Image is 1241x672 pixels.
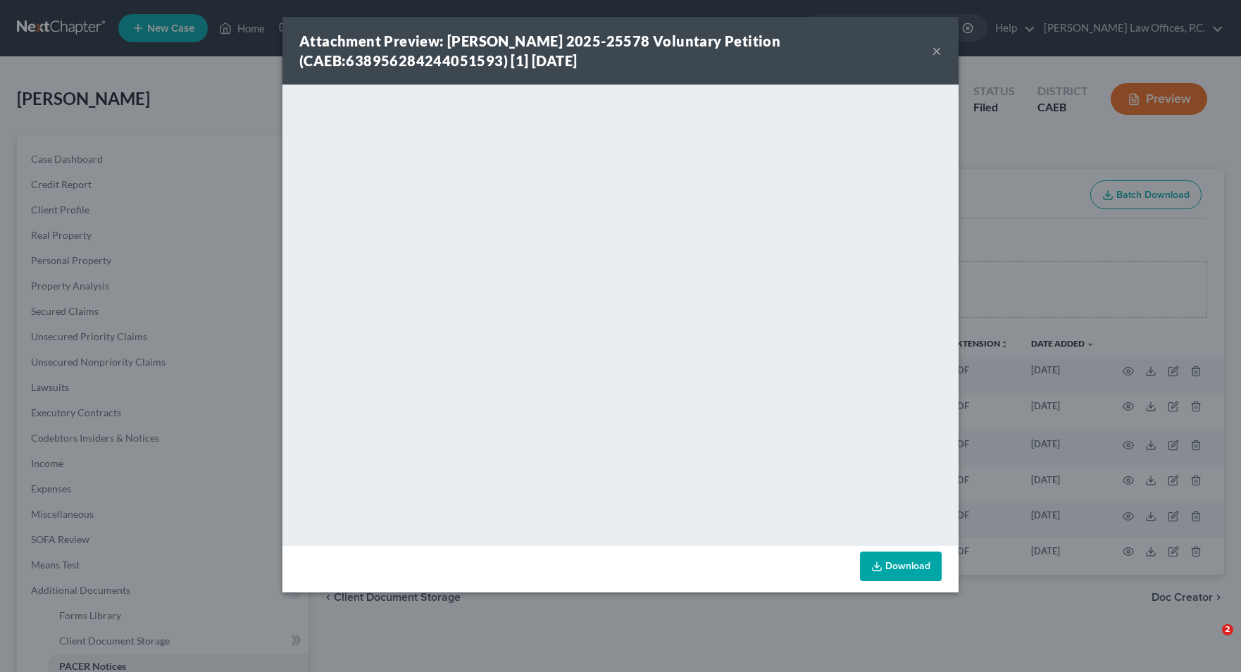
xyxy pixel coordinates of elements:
[299,32,780,69] strong: Attachment Preview: [PERSON_NAME] 2025-25578 Voluntary Petition (CAEB:638956284244051593) [1] [DATE]
[860,552,942,581] a: Download
[1193,624,1227,658] iframe: Intercom live chat
[1222,624,1233,635] span: 2
[282,85,959,542] iframe: <object ng-attr-data='[URL][DOMAIN_NAME]' type='application/pdf' width='100%' height='650px'></ob...
[932,42,942,59] button: ×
